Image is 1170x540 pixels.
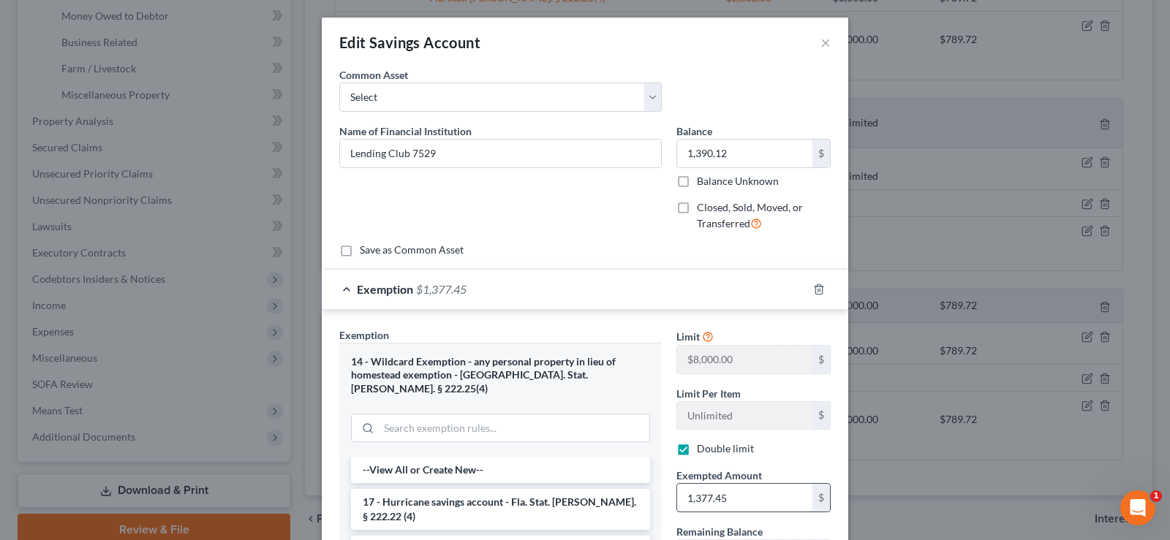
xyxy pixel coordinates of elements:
div: $ [812,346,830,373]
span: Limit [676,330,700,343]
label: Save as Common Asset [360,243,464,257]
label: Limit Per Item [676,386,741,401]
button: × [820,34,831,51]
div: Edit Savings Account [339,32,480,53]
span: $1,377.45 [416,282,467,296]
input: 0.00 [677,484,812,512]
span: Exemption [339,329,389,341]
span: Exempted Amount [676,469,762,482]
input: Search exemption rules... [379,414,649,442]
span: 1 [1150,490,1162,502]
span: Exemption [357,282,413,296]
div: $ [812,484,830,512]
input: -- [677,402,812,430]
input: Enter name... [340,140,661,167]
label: Balance [676,123,712,139]
span: Name of Financial Institution [339,125,472,137]
div: 14 - Wildcard Exemption - any personal property in lieu of homestead exemption - [GEOGRAPHIC_DATA... [351,355,650,396]
div: $ [812,140,830,167]
label: Common Asset [339,67,408,83]
div: $ [812,402,830,430]
label: Balance Unknown [697,174,779,189]
input: -- [677,346,812,373]
li: --View All or Create New-- [351,457,650,483]
span: Closed, Sold, Moved, or Transferred [697,201,803,229]
label: Remaining Balance [676,524,763,539]
label: Double limit [697,441,754,456]
iframe: Intercom live chat [1120,490,1155,525]
li: 17 - Hurricane savings account - Fla. Stat. [PERSON_NAME]. § 222.22 (4) [351,489,650,530]
input: 0.00 [677,140,812,167]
